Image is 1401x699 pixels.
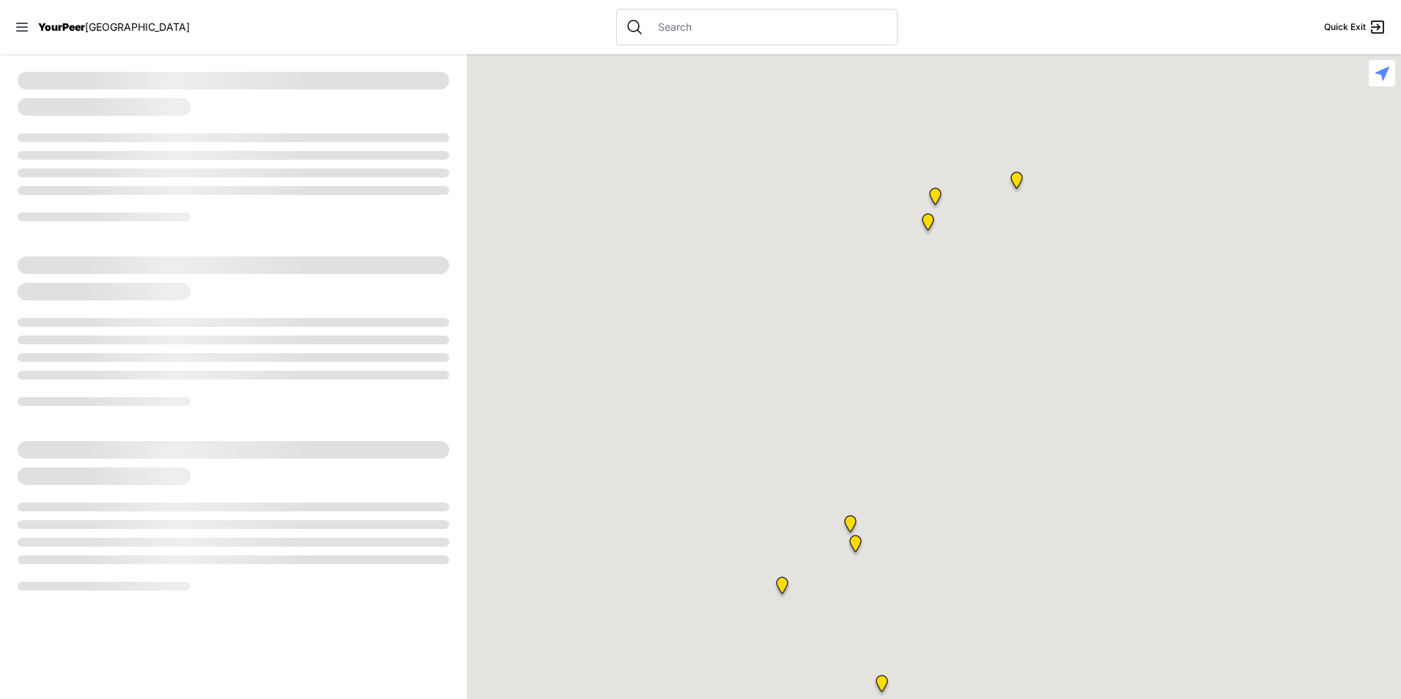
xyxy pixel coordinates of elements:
span: YourPeer [38,21,85,33]
span: [GEOGRAPHIC_DATA] [85,21,190,33]
div: The Center, Main Building [773,577,791,600]
input: Search [649,20,888,34]
a: Quick Exit [1324,18,1386,36]
div: Greater New York City [846,535,865,558]
div: Oberia Dempsey Multi Services Center [1008,171,1026,195]
span: Quick Exit [1324,21,1366,33]
div: Clinical Headquarters [919,213,937,237]
div: Jobs Plus [873,675,891,698]
a: YourPeer[GEOGRAPHIC_DATA] [38,23,190,32]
